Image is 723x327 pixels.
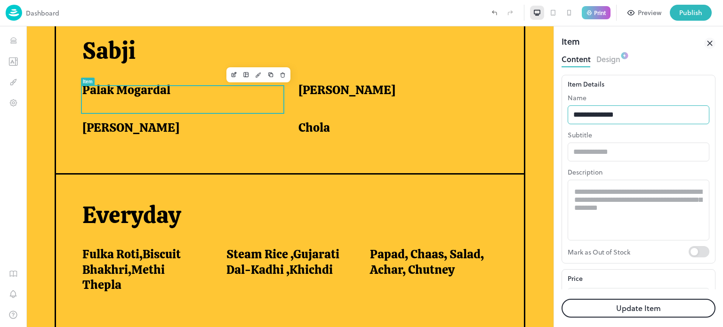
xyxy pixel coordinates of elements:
[486,5,502,21] label: Undo (Ctrl + Z)
[568,273,583,283] p: Price
[679,8,702,18] div: Publish
[638,8,661,18] div: Preview
[226,42,238,55] button: Design
[568,130,709,140] p: Subtitle
[622,5,667,21] button: Preview
[344,220,465,251] span: Papad, Chaas, Salad, Achar, Chutney
[56,220,177,266] span: Fulka Roti,Biscuit Bhakhri,Methi Thepla
[26,8,59,18] p: Dashboard
[214,42,226,55] button: Layout
[6,5,22,21] img: logo-86c26b7e.jpg
[562,35,580,52] div: Item
[56,175,476,203] p: Everyday
[201,42,214,55] button: Edit
[594,10,606,16] p: Print
[568,246,689,257] p: Mark as Out of Stock
[568,167,709,177] p: Description
[502,5,518,21] label: Redo (Ctrl + Y)
[596,52,620,64] button: Design
[250,42,263,55] button: Delete
[56,56,144,72] span: Palak Mogardal
[568,79,709,89] div: Item Details
[568,93,709,103] p: Name
[670,5,712,21] button: Publish
[238,42,250,55] button: Duplicate
[200,220,321,251] span: Steam Rice ,Gujarati Dal-Kadhi ,Khichdi
[56,10,476,39] p: Sabji
[562,52,591,64] button: Content
[56,94,153,109] span: [PERSON_NAME]
[56,53,66,58] div: Item
[562,299,715,318] button: Update Item
[272,94,304,109] span: Chola
[272,56,369,72] span: [PERSON_NAME]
